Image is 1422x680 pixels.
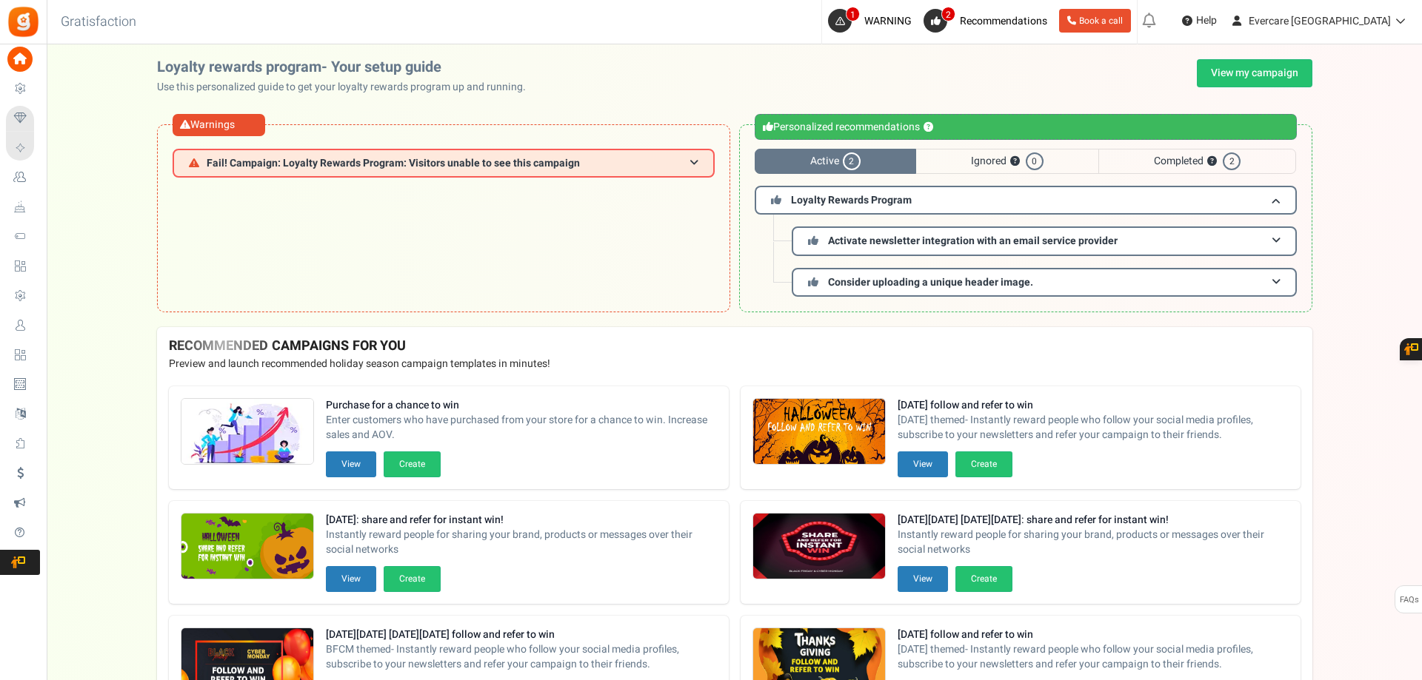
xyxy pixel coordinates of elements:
span: 2 [941,7,955,21]
img: Recommended Campaigns [753,399,885,465]
button: Create [384,566,441,592]
div: Warnings [173,114,265,136]
span: Help [1192,13,1217,28]
span: 1 [846,7,860,21]
button: View [326,566,376,592]
span: Completed [1098,149,1296,174]
button: ? [1207,157,1217,166]
h4: RECOMMENDED CAMPAIGNS FOR YOU [169,339,1301,354]
strong: [DATE][DATE] [DATE][DATE] follow and refer to win [326,627,717,642]
a: View my campaign [1197,59,1312,87]
strong: [DATE] follow and refer to win [898,398,1289,413]
span: Active [755,149,916,174]
h2: Loyalty rewards program- Your setup guide [157,59,538,75]
a: 1 WARNING [828,9,918,33]
span: Instantly reward people for sharing your brand, products or messages over their social networks [326,528,717,557]
span: Instantly reward people for sharing your brand, products or messages over their social networks [898,528,1289,557]
button: View [898,451,948,477]
a: Book a call [1059,9,1131,33]
span: [DATE] themed- Instantly reward people who follow your social media profiles, subscribe to your n... [898,642,1289,672]
strong: Purchase for a chance to win [326,398,717,413]
span: Evercare [GEOGRAPHIC_DATA] [1249,13,1391,29]
span: Ignored [916,149,1098,174]
button: ? [924,123,933,132]
span: Fail! Campaign: Loyalty Rewards Program: Visitors unable to see this campaign [207,158,580,169]
span: Enter customers who have purchased from your store for a chance to win. Increase sales and AOV. [326,413,717,442]
strong: [DATE]: share and refer for instant win! [326,513,717,528]
button: View [898,566,948,592]
button: ? [1010,157,1020,166]
h3: Gratisfaction [44,7,153,37]
p: Use this personalized guide to get your loyalty rewards program up and running. [157,80,538,95]
span: WARNING [864,13,912,29]
p: Preview and launch recommended holiday season campaign templates in minutes! [169,357,1301,371]
button: View [326,451,376,477]
span: FAQs [1399,586,1419,614]
span: Consider uploading a unique header image. [828,275,1033,290]
img: Gratisfaction [7,5,40,38]
img: Recommended Campaigns [181,514,313,580]
span: 2 [1223,152,1241,170]
span: 2 [843,152,861,170]
strong: [DATE][DATE] [DATE][DATE]: share and refer for instant win! [898,513,1289,528]
button: Create [384,451,441,477]
img: Recommended Campaigns [753,514,885,580]
a: Help [1176,9,1223,33]
span: Activate newsletter integration with an email service provider [828,233,1118,249]
span: Loyalty Rewards Program [791,192,912,208]
strong: [DATE] follow and refer to win [898,627,1289,642]
span: 0 [1026,152,1044,170]
span: [DATE] themed- Instantly reward people who follow your social media profiles, subscribe to your n... [898,413,1289,442]
span: BFCM themed- Instantly reward people who follow your social media profiles, subscribe to your new... [326,642,717,672]
a: 2 Recommendations [924,9,1053,33]
img: Recommended Campaigns [181,399,313,465]
span: Recommendations [960,13,1047,29]
button: Create [955,451,1012,477]
button: Create [955,566,1012,592]
div: Personalized recommendations [755,114,1297,140]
